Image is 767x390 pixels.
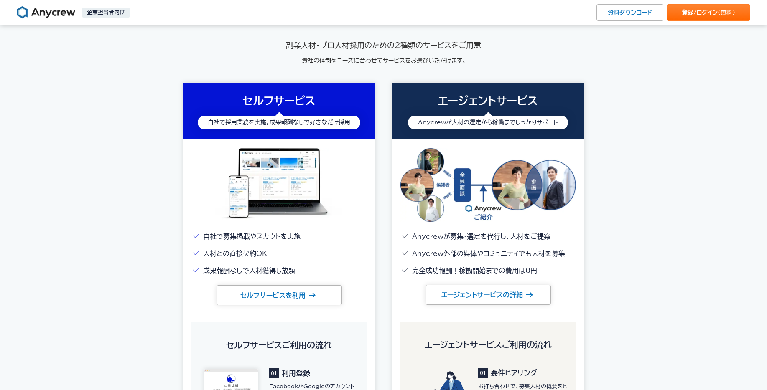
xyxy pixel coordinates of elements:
h3: エージェントサービス [397,93,579,109]
a: 登録/ログイン（無料） [667,4,750,21]
li: 完全成功報酬！稼働開始までの費用は0円 [400,265,576,277]
li: Anycrew外部の媒体やコミュニティでも人材を募集 [400,248,576,260]
p: 要件ヒアリング [478,367,568,378]
p: 利用登録 [269,368,359,379]
a: プライバシーポリシー [51,209,109,216]
li: 自社で募集掲載やスカウトを実施 [191,230,367,243]
img: Anycrew [17,6,75,19]
h5: セルフサービス ご利用の流れ [200,339,359,351]
a: セルフサービスを利用 [217,285,342,305]
a: エージェントサービスの詳細 [426,285,551,305]
a: 資料ダウンロード [596,4,663,21]
p: 自社で採用業務を実施。成果報酬なしで好きなだけ採用 [208,117,350,128]
li: 人材との直接契約OK [191,248,367,260]
span: （無料） [718,10,735,15]
input: エニィクルーのプライバシーポリシーに同意する* [2,209,8,215]
li: Anycrewが募集・選定を代行し、人材をご提案 [400,230,576,243]
h3: セルフサービス [188,93,370,109]
span: 01 [269,368,279,378]
p: Anycrewが人材の選定から稼働までしっかりサポート [418,117,558,128]
span: 01 [478,368,488,378]
h5: エージェントサービス ご利用の流れ [409,338,568,351]
span: エニィクルーの に同意する [10,209,140,216]
li: 成果報酬なしで人材獲得し放題 [191,265,367,277]
p: 企業担当者向け [82,8,130,18]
